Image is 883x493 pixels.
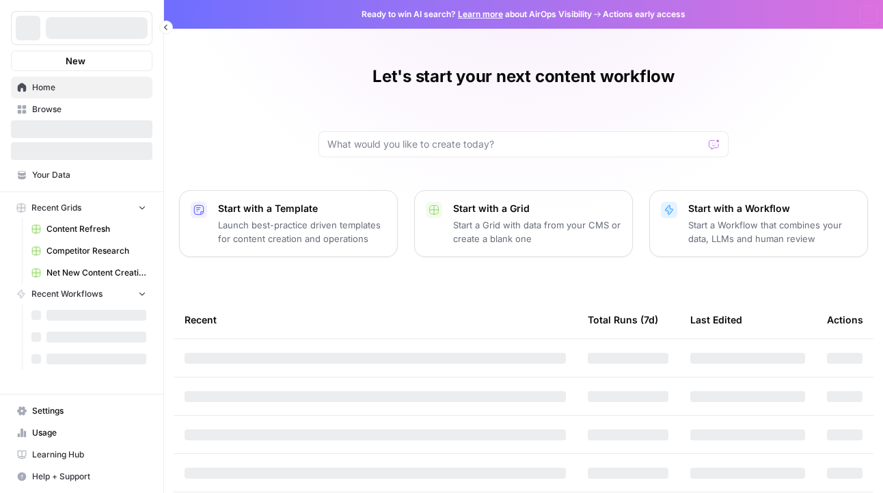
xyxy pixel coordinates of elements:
[66,54,85,68] span: New
[11,198,152,218] button: Recent Grids
[362,8,592,21] span: Ready to win AI search? about AirOps Visibility
[649,190,868,257] button: Start with a WorkflowStart a Workflow that combines your data, LLMs and human review
[588,301,658,338] div: Total Runs (7d)
[185,301,566,338] div: Recent
[179,190,398,257] button: Start with a TemplateLaunch best-practice driven templates for content creation and operations
[32,427,146,439] span: Usage
[32,449,146,461] span: Learning Hub
[603,8,685,21] span: Actions early access
[31,202,81,214] span: Recent Grids
[11,77,152,98] a: Home
[688,218,856,245] p: Start a Workflow that combines your data, LLMs and human review
[11,284,152,304] button: Recent Workflows
[25,240,152,262] a: Competitor Research
[32,470,146,483] span: Help + Support
[46,223,146,235] span: Content Refresh
[32,405,146,417] span: Settings
[372,66,675,88] h1: Let's start your next content workflow
[218,218,386,245] p: Launch best-practice driven templates for content creation and operations
[11,422,152,444] a: Usage
[327,137,703,151] input: What would you like to create today?
[31,288,103,300] span: Recent Workflows
[11,98,152,120] a: Browse
[32,169,146,181] span: Your Data
[827,301,863,338] div: Actions
[453,202,621,215] p: Start with a Grid
[11,466,152,488] button: Help + Support
[218,202,386,215] p: Start with a Template
[46,245,146,257] span: Competitor Research
[46,267,146,279] span: Net New Content Creation
[11,51,152,71] button: New
[32,81,146,94] span: Home
[453,218,621,245] p: Start a Grid with data from your CMS or create a blank one
[690,301,742,338] div: Last Edited
[688,202,856,215] p: Start with a Workflow
[25,262,152,284] a: Net New Content Creation
[32,103,146,116] span: Browse
[458,9,503,19] a: Learn more
[11,444,152,466] a: Learning Hub
[414,190,633,257] button: Start with a GridStart a Grid with data from your CMS or create a blank one
[11,164,152,186] a: Your Data
[25,218,152,240] a: Content Refresh
[11,400,152,422] a: Settings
